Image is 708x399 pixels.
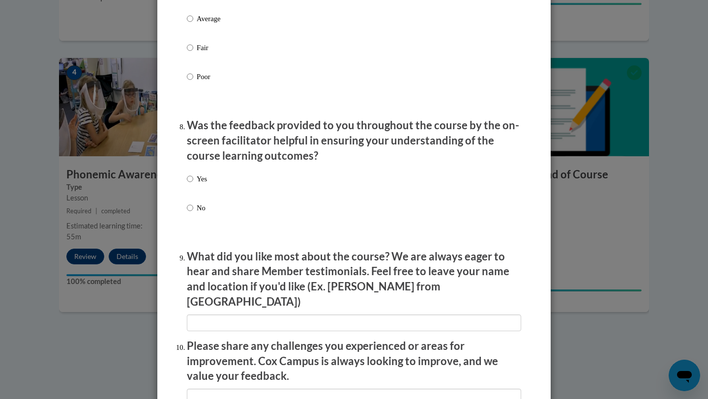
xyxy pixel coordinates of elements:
p: Please share any challenges you experienced or areas for improvement. Cox Campus is always lookin... [187,339,521,384]
input: Yes [187,173,193,184]
p: Average [197,13,224,24]
p: Poor [197,71,224,82]
input: Poor [187,71,193,82]
p: Yes [197,173,207,184]
p: What did you like most about the course? We are always eager to hear and share Member testimonial... [187,249,521,310]
p: No [197,202,207,213]
input: No [187,202,193,213]
input: Fair [187,42,193,53]
input: Average [187,13,193,24]
p: Fair [197,42,224,53]
p: Was the feedback provided to you throughout the course by the on-screen facilitator helpful in en... [187,118,521,163]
